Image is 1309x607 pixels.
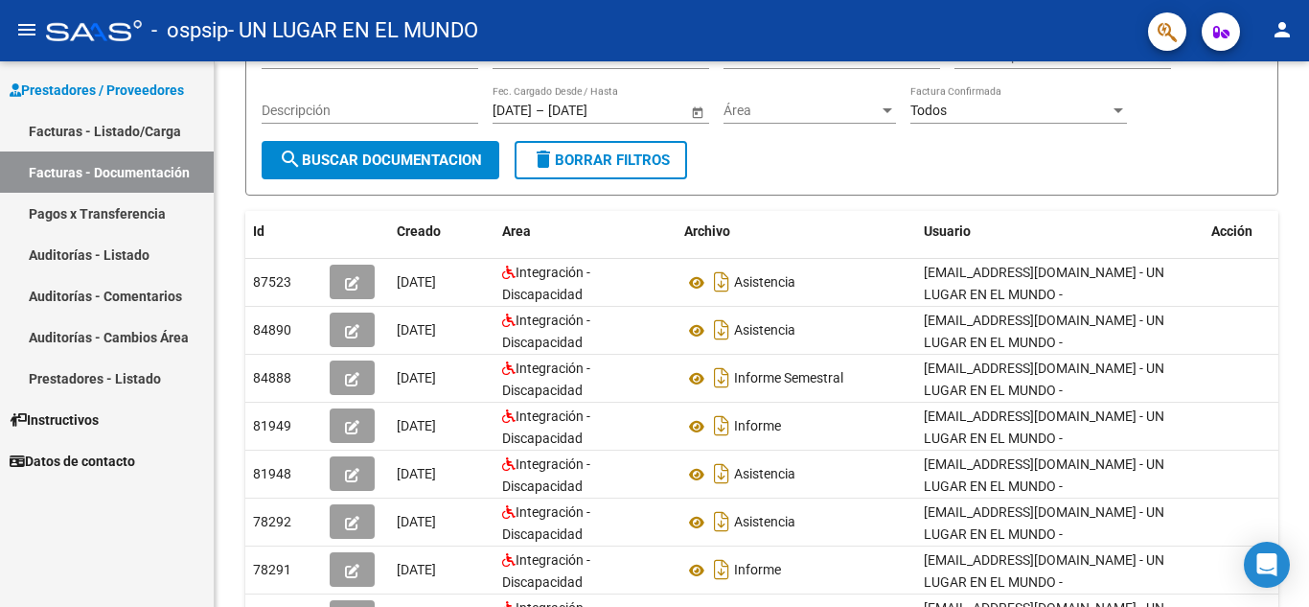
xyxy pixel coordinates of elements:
[924,409,1164,446] span: [EMAIL_ADDRESS][DOMAIN_NAME] - UN LUGAR EN EL MUNDO -
[1244,542,1290,588] div: Open Intercom Messenger
[253,466,291,481] span: 81948
[709,506,734,537] i: Descargar documento
[397,562,436,577] span: [DATE]
[734,563,781,578] span: Informe
[253,562,291,577] span: 78291
[687,102,707,122] button: Open calendar
[502,456,590,494] span: Integración - Discapacidad
[709,410,734,441] i: Descargar documento
[279,152,482,169] span: Buscar Documentacion
[228,10,478,52] span: - UN LUGAR EN EL MUNDO
[15,18,38,41] mat-icon: menu
[151,10,228,52] span: - ospsip
[734,419,781,434] span: Informe
[397,223,441,239] span: Creado
[502,313,590,350] span: Integración - Discapacidad
[494,211,677,252] datatable-header-cell: Area
[245,211,322,252] datatable-header-cell: Id
[734,371,843,386] span: Informe Semestral
[515,141,687,179] button: Borrar Filtros
[734,323,795,339] span: Asistencia
[709,554,734,585] i: Descargar documento
[924,265,1164,302] span: [EMAIL_ADDRESS][DOMAIN_NAME] - UN LUGAR EN EL MUNDO -
[10,409,99,431] span: Instructivos
[734,467,795,482] span: Asistencia
[253,274,291,290] span: 87523
[709,315,734,345] i: Descargar documento
[397,418,436,433] span: [DATE]
[279,148,302,171] mat-icon: search
[532,148,555,171] mat-icon: delete
[397,466,436,481] span: [DATE]
[924,552,1164,590] span: [EMAIL_ADDRESS][DOMAIN_NAME] - UN LUGAR EN EL MUNDO -
[548,103,642,119] input: End date
[493,103,532,119] input: Start date
[924,504,1164,542] span: [EMAIL_ADDRESS][DOMAIN_NAME] - UN LUGAR EN EL MUNDO -
[1204,211,1299,252] datatable-header-cell: Acción
[916,211,1204,252] datatable-header-cell: Usuario
[502,361,590,398] span: Integración - Discapacidad
[532,152,670,169] span: Borrar Filtros
[734,275,795,291] span: Asistencia
[397,370,436,385] span: [DATE]
[924,361,1164,398] span: [EMAIL_ADDRESS][DOMAIN_NAME] - UN LUGAR EN EL MUNDO -
[253,322,291,338] span: 84890
[10,451,135,472] span: Datos de contacto
[677,211,916,252] datatable-header-cell: Archivo
[723,103,879,119] span: Área
[253,418,291,433] span: 81949
[397,274,436,290] span: [DATE]
[1211,223,1252,239] span: Acción
[1271,18,1294,41] mat-icon: person
[709,267,734,297] i: Descargar documento
[910,103,947,118] span: Todos
[709,362,734,393] i: Descargar documento
[709,458,734,489] i: Descargar documento
[502,504,590,542] span: Integración - Discapacidad
[397,322,436,338] span: [DATE]
[397,514,436,529] span: [DATE]
[684,223,730,239] span: Archivo
[924,313,1164,350] span: [EMAIL_ADDRESS][DOMAIN_NAME] - UN LUGAR EN EL MUNDO -
[734,515,795,530] span: Asistencia
[389,211,494,252] datatable-header-cell: Creado
[262,141,499,179] button: Buscar Documentacion
[502,223,531,239] span: Area
[502,265,590,302] span: Integración - Discapacidad
[253,514,291,529] span: 78292
[502,409,590,446] span: Integración - Discapacidad
[536,103,544,119] span: –
[924,456,1164,494] span: [EMAIL_ADDRESS][DOMAIN_NAME] - UN LUGAR EN EL MUNDO -
[924,223,971,239] span: Usuario
[502,552,590,590] span: Integración - Discapacidad
[253,223,264,239] span: Id
[253,370,291,385] span: 84888
[10,80,184,101] span: Prestadores / Proveedores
